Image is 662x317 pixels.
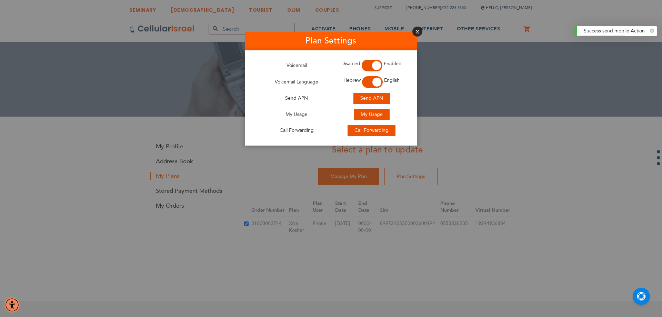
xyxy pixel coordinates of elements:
[341,60,360,67] span: Disabled
[252,122,341,139] td: Call Forwarding
[577,26,657,36] div: Success send mobile Action
[252,74,341,90] td: Voicemail Language
[4,297,20,313] div: Accessibility Menu
[354,127,389,133] span: Call Forwarding
[252,57,341,74] td: Voicemail
[343,77,361,83] span: Hebrew
[348,125,395,136] button: Call Forwarding
[384,77,400,83] span: English
[353,93,390,104] button: Send APN
[245,32,417,50] h1: Plan Settings
[384,60,402,67] span: Enabled
[361,111,383,118] span: My Usage
[252,90,341,107] td: Send APN
[354,109,390,120] button: My Usage
[360,95,383,101] span: Send APN
[252,107,341,123] td: My Usage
